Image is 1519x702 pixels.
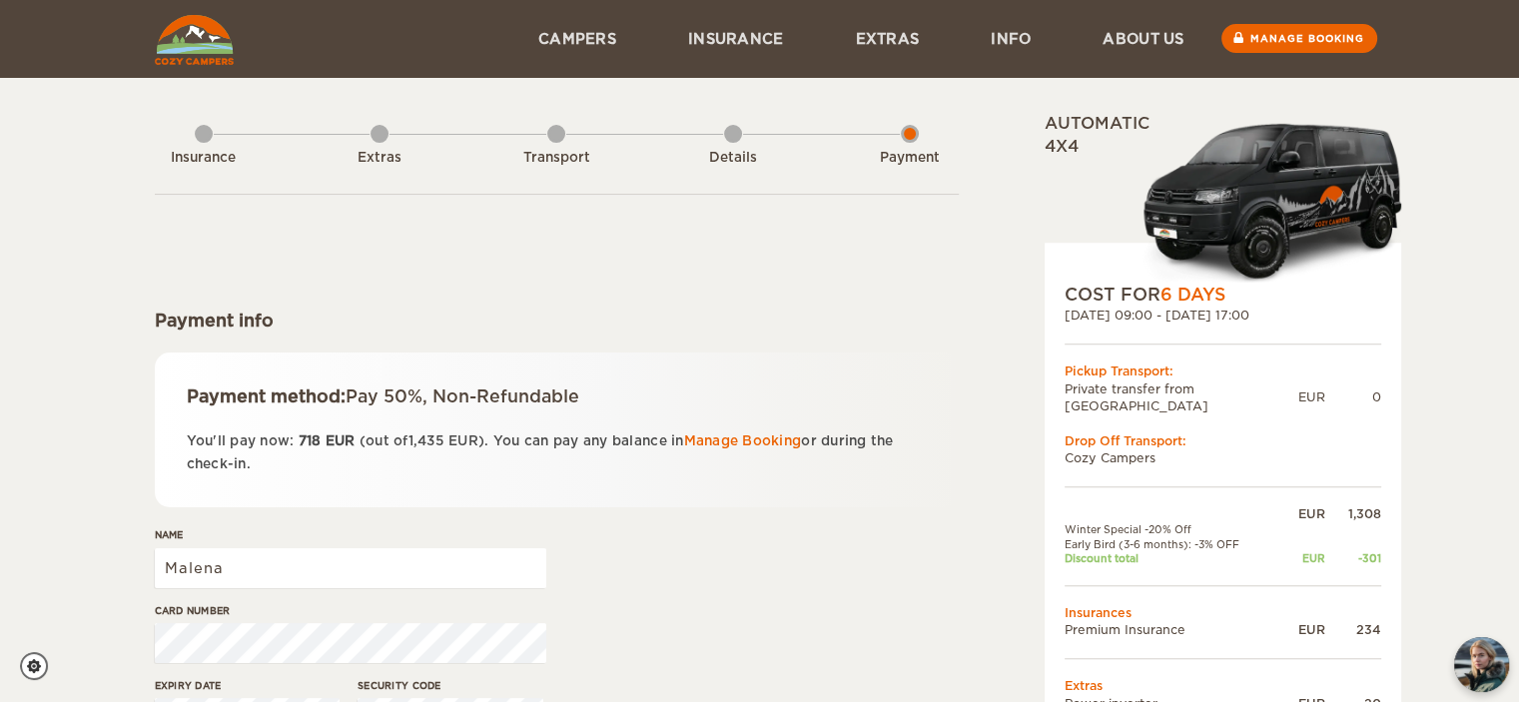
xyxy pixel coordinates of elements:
label: Security code [358,678,543,693]
label: Expiry date [155,678,341,693]
div: 0 [1325,388,1381,405]
div: -301 [1325,551,1381,565]
div: Payment method: [187,384,927,408]
img: Cozy-3.png [1125,119,1401,283]
div: Payment [855,149,965,168]
div: 234 [1325,621,1381,638]
a: Manage booking [1221,24,1377,53]
label: Name [155,527,546,542]
span: EUR [448,433,478,448]
td: Insurances [1065,604,1381,621]
a: Cookie settings [20,652,61,680]
span: 6 Days [1160,285,1225,305]
div: Transport [501,149,611,168]
button: chat-button [1454,637,1509,692]
img: Cozy Campers [155,15,234,65]
div: Drop Off Transport: [1065,432,1381,449]
div: EUR [1279,621,1325,638]
p: You'll pay now: (out of ). You can pay any balance in or during the check-in. [187,429,927,476]
div: COST FOR [1065,283,1381,307]
span: 1,435 [408,433,444,448]
td: Extras [1065,678,1381,695]
div: Extras [325,149,434,168]
label: Card number [155,603,546,618]
img: Freyja at Cozy Campers [1454,637,1509,692]
td: Premium Insurance [1065,621,1279,638]
div: Payment info [155,309,959,333]
td: Private transfer from [GEOGRAPHIC_DATA] [1065,380,1298,414]
td: Early Bird (3-6 months): -3% OFF [1065,537,1279,551]
div: EUR [1298,388,1325,405]
div: Pickup Transport: [1065,363,1381,380]
a: Manage Booking [684,433,802,448]
span: EUR [326,433,356,448]
div: EUR [1279,505,1325,522]
td: Winter Special -20% Off [1065,522,1279,536]
div: [DATE] 09:00 - [DATE] 17:00 [1065,308,1381,325]
div: EUR [1279,551,1325,565]
div: 1,308 [1325,505,1381,522]
td: Cozy Campers [1065,449,1381,466]
div: Automatic 4x4 [1045,113,1401,283]
span: 718 [299,433,322,448]
span: Pay 50%, Non-Refundable [346,386,579,406]
td: Discount total [1065,551,1279,565]
div: Insurance [149,149,259,168]
div: Details [678,149,788,168]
